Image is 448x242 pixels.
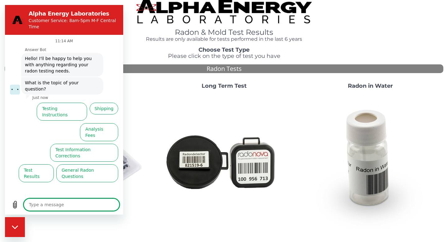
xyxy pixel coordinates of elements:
p: 11:14 AM [50,34,68,39]
button: Testing Instructions [32,98,82,116]
iframe: Button to launch messaging window, conversation in progress [5,217,25,237]
strong: Choose Test Type [198,46,250,53]
span: What is the topic of your question? [17,72,97,90]
img: Radtrak2vsRadtrak3.jpg [157,94,291,228]
button: Test Information Corrections [45,139,113,157]
strong: Radon in Water [348,82,393,89]
p: Just now [27,90,43,95]
strong: Long Term Test [202,82,247,89]
h1: Radon & Mold Test Results [136,28,312,36]
button: Upload file [4,193,16,206]
button: Test Results [14,159,49,177]
p: Answer Bot [20,42,118,47]
img: RadoninWater.jpg [303,94,437,228]
button: General Radon Questions [51,159,113,177]
iframe: Messaging window [5,5,123,215]
span: Hello! I'll be happy to help you with anything regarding your radon testing needs. [17,48,97,72]
h2: Alpha Energy Laboratories [24,5,112,12]
button: Analysis Fees [75,118,113,136]
h4: Results are only available for tests performed in the last 6 years [136,36,312,42]
div: Radon Tests [5,64,443,73]
button: Shipping [85,98,113,109]
span: Please click on the type of test you have [168,53,280,59]
p: Customer Service: 8am-5pm M-F Central Time [24,12,112,25]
